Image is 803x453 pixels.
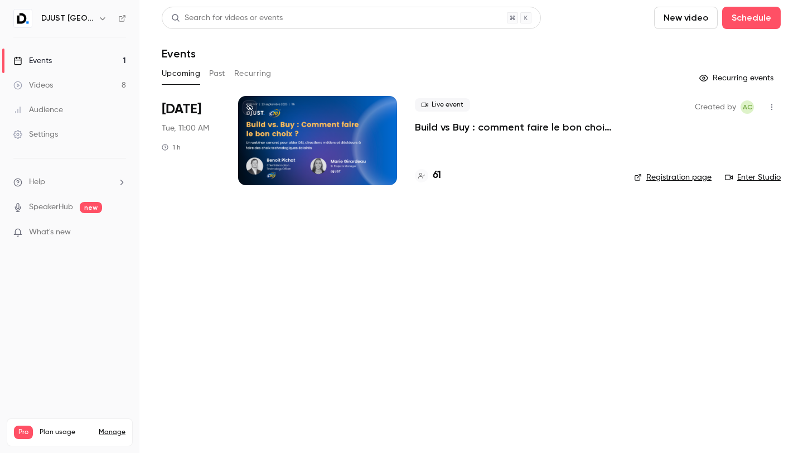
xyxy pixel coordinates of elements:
[694,69,781,87] button: Recurring events
[29,201,73,213] a: SpeakerHub
[234,65,272,83] button: Recurring
[14,9,32,27] img: DJUST France
[654,7,718,29] button: New video
[433,168,441,183] h4: 61
[80,202,102,213] span: new
[162,65,200,83] button: Upcoming
[13,80,53,91] div: Videos
[209,65,225,83] button: Past
[634,172,712,183] a: Registration page
[415,168,441,183] a: 61
[29,226,71,238] span: What's new
[13,176,126,188] li: help-dropdown-opener
[722,7,781,29] button: Schedule
[13,129,58,140] div: Settings
[162,96,220,185] div: Sep 23 Tue, 11:00 AM (Europe/Paris)
[162,123,209,134] span: Tue, 11:00 AM
[99,428,125,437] a: Manage
[113,228,126,238] iframe: Noticeable Trigger
[13,55,52,66] div: Events
[40,428,92,437] span: Plan usage
[13,104,63,115] div: Audience
[743,100,752,114] span: AC
[162,100,201,118] span: [DATE]
[725,172,781,183] a: Enter Studio
[171,12,283,24] div: Search for videos or events
[41,13,94,24] h6: DJUST [GEOGRAPHIC_DATA]
[415,121,616,134] a: Build vs Buy : comment faire le bon choix ?
[29,176,45,188] span: Help
[162,143,181,152] div: 1 h
[14,426,33,439] span: Pro
[741,100,754,114] span: Aubéry Chauvin
[162,47,196,60] h1: Events
[415,98,470,112] span: Live event
[695,100,736,114] span: Created by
